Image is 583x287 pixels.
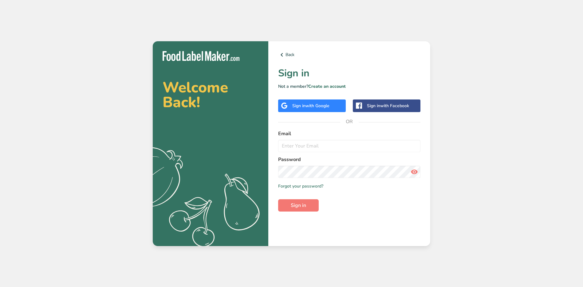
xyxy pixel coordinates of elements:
span: OR [340,112,359,131]
label: Password [278,156,420,163]
span: with Facebook [380,103,409,109]
label: Email [278,130,420,137]
button: Sign in [278,199,319,212]
div: Sign in [367,103,409,109]
input: Enter Your Email [278,140,420,152]
h2: Welcome Back! [163,80,258,110]
h1: Sign in [278,66,420,81]
span: Sign in [291,202,306,209]
a: Create an account [308,83,346,89]
img: Food Label Maker [163,51,239,61]
p: Not a member? [278,83,420,90]
a: Back [278,51,420,59]
div: Sign in [292,103,329,109]
span: with Google [305,103,329,109]
a: Forgot your password? [278,183,323,189]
